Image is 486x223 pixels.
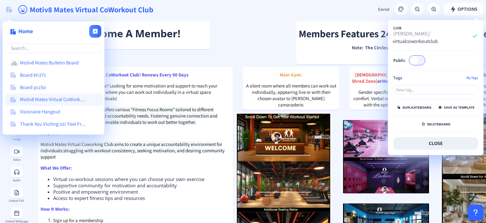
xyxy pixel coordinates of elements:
span: Options [450,7,477,12]
span: Public [393,57,409,64]
img: logo.svg [10,109,16,115]
strong: Main Gym: [280,72,302,78]
img: logo.svg [6,7,12,12]
span: Board pcz5o [20,85,87,90]
strong: or [377,78,382,84]
strong: Join Motiv8 Mates: Your Virtual CoWorkout Club! Renews Every 90 Days [40,72,189,78]
strong: How It Works: [40,206,69,212]
span: Motiv8 Mates dynamic platform offers various "Fitness Focus Rooms" tailored to different personal... [40,106,217,125]
span: Board kh37c [20,72,87,78]
button: duplicateboard [393,104,435,111]
button: close [393,137,478,150]
li: Positive and empowering environment [53,189,230,195]
span: Saved [378,6,389,12]
div: Embed PDF [5,199,28,202]
span: 🚲 [11,59,18,66]
span: Visionaire Hangout [20,109,87,115]
p: Tags [393,75,478,81]
mat-chip-list: Board Tags [393,84,478,96]
span: Home [18,27,33,35]
span: [PERSON_NAME]/ [393,30,431,37]
span: board [439,122,450,126]
div: Embed Webpage [5,220,28,223]
button: Options [444,3,483,15]
img: logo.svg [10,72,16,78]
li: Virtual co-workout sessions where you can choose your own exercise [53,176,230,182]
span: board [420,105,431,109]
div: Image [5,137,28,141]
img: logo.svg [10,29,16,34]
div: Video [5,158,28,161]
img: logo.svg [10,121,16,127]
span: delete [427,122,450,126]
span: Motiv8 Mates Virtual CoWorkout Club [20,97,87,102]
input: New tag... [393,85,478,94]
span: Thank You Visiting Us! Feel Free To Leave Us A Message Below [20,121,87,127]
li: Supportive community for motivation and accountability [53,182,230,189]
span: Gender-specific rooms for members' comfort. Verbal engagement is available, with the option to mu... [353,89,434,108]
img: logo.svg [10,97,16,102]
span: Are you tired of working out alone? Looking for some motivation and support to reach your fitness... [40,83,217,101]
li: Access to expert fitness tips and resources [53,195,230,201]
h2: Become A Member! [56,27,208,40]
img: logo.svg [10,85,16,90]
input: e.g. 'my_tasks' [393,37,449,46]
strong: Note: The Circles Are Where Members Will Appear! [352,45,458,51]
strong: What We Offer: [40,165,72,171]
button: save as template [435,104,478,111]
ion-icon: happy outline [18,4,28,15]
span: A silent room where all members can work out individually, appearing live or with their chosen av... [246,83,336,108]
span: Motiv8 Mates Bulletin Board [20,60,87,66]
div: Link [393,26,478,30]
span: My Tags [466,75,478,81]
span: Motiv8 Mates Virtual Coworking Club aims to create a unique accountability environment for indivi... [40,141,225,160]
input: Search... [5,44,102,53]
button: deleteboard [418,120,454,128]
strong: Men Only (The Bro Zone) [382,78,433,84]
div: Audio [5,178,28,182]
